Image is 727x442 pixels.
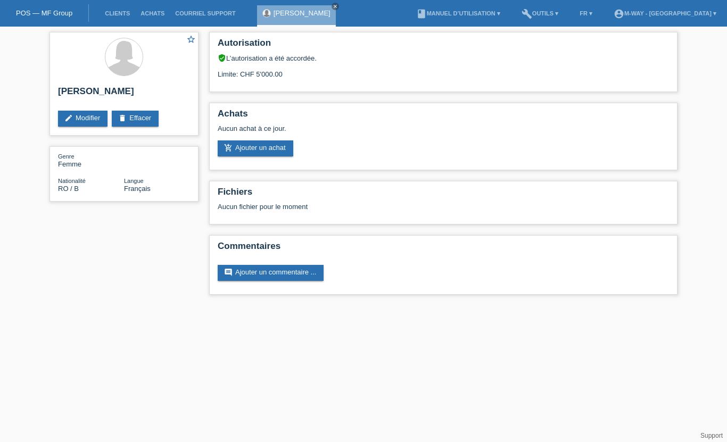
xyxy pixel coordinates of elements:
i: build [522,9,532,19]
h2: Commentaires [218,241,669,257]
div: Aucun achat à ce jour. [218,124,669,140]
h2: Fichiers [218,187,669,203]
h2: Achats [218,109,669,124]
a: FR ▾ [574,10,598,16]
a: Support [700,432,723,439]
span: Langue [124,178,144,184]
i: book [416,9,427,19]
a: bookManuel d’utilisation ▾ [411,10,506,16]
i: delete [118,114,127,122]
i: close [333,4,338,9]
i: comment [224,268,233,277]
div: Aucun fichier pour le moment [218,203,543,211]
a: add_shopping_cartAjouter un achat [218,140,293,156]
a: [PERSON_NAME] [274,9,331,17]
span: Genre [58,153,75,160]
span: Roumanie / B / 23.10.2019 [58,185,79,193]
i: star_border [186,35,196,44]
h2: [PERSON_NAME] [58,86,190,102]
a: POS — MF Group [16,9,72,17]
div: Femme [58,152,124,168]
span: Nationalité [58,178,86,184]
h2: Autorisation [218,38,669,54]
a: deleteEffacer [112,111,159,127]
i: edit [64,114,73,122]
a: buildOutils ▾ [516,10,564,16]
a: close [332,3,339,10]
a: Clients [100,10,135,16]
i: add_shopping_cart [224,144,233,152]
a: Courriel Support [170,10,241,16]
i: account_circle [614,9,624,19]
i: verified_user [218,54,226,62]
div: Limite: CHF 5'000.00 [218,62,669,78]
span: Français [124,185,151,193]
a: Achats [135,10,170,16]
div: L’autorisation a été accordée. [218,54,669,62]
a: account_circlem-way - [GEOGRAPHIC_DATA] ▾ [608,10,722,16]
a: commentAjouter un commentaire ... [218,265,324,281]
a: star_border [186,35,196,46]
a: editModifier [58,111,108,127]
